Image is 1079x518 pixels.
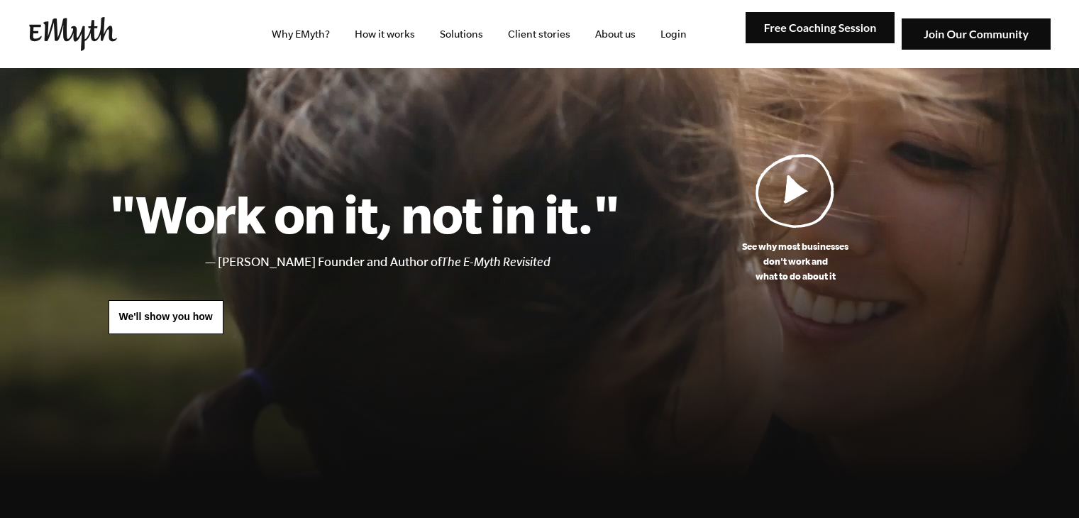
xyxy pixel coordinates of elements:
[29,17,117,51] img: EMyth
[756,153,835,228] img: Play Video
[441,255,550,269] i: The E-Myth Revisited
[109,300,223,334] a: We'll show you how
[746,12,895,44] img: Free Coaching Session
[620,239,971,284] p: See why most businesses don't work and what to do about it
[119,311,213,322] span: We'll show you how
[620,153,971,284] a: See why most businessesdon't work andwhat to do about it
[1008,450,1079,518] iframe: Chat Widget
[902,18,1051,50] img: Join Our Community
[109,182,620,245] h1: "Work on it, not in it."
[218,252,620,272] li: [PERSON_NAME] Founder and Author of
